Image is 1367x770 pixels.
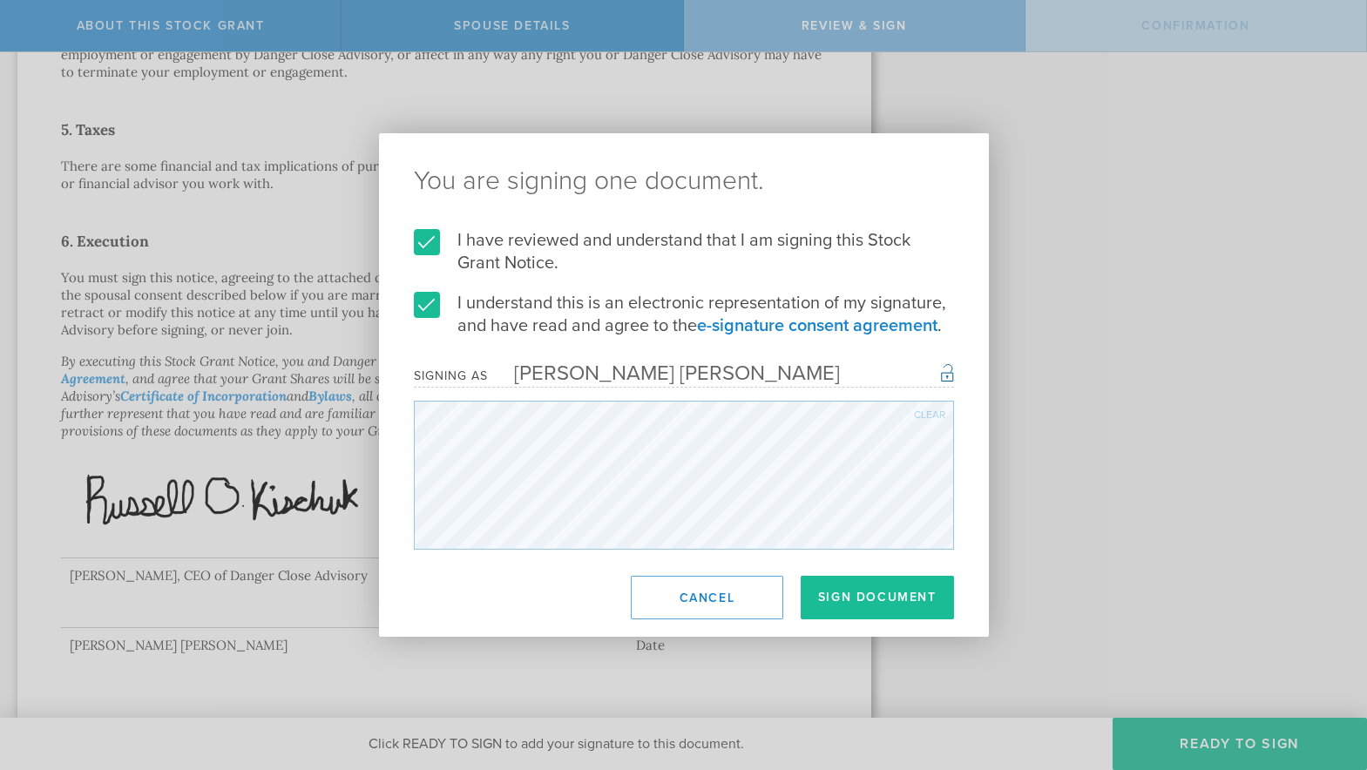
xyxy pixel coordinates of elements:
button: Sign Document [801,576,954,619]
div: Signing as [414,368,488,383]
ng-pluralize: You are signing one document. [414,168,954,194]
a: e-signature consent agreement [697,315,937,336]
label: I understand this is an electronic representation of my signature, and have read and agree to the . [414,292,954,337]
label: I have reviewed and understand that I am signing this Stock Grant Notice. [414,229,954,274]
button: Cancel [631,576,783,619]
div: [PERSON_NAME] [PERSON_NAME] [488,361,840,386]
iframe: Chat Widget [1280,634,1367,718]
